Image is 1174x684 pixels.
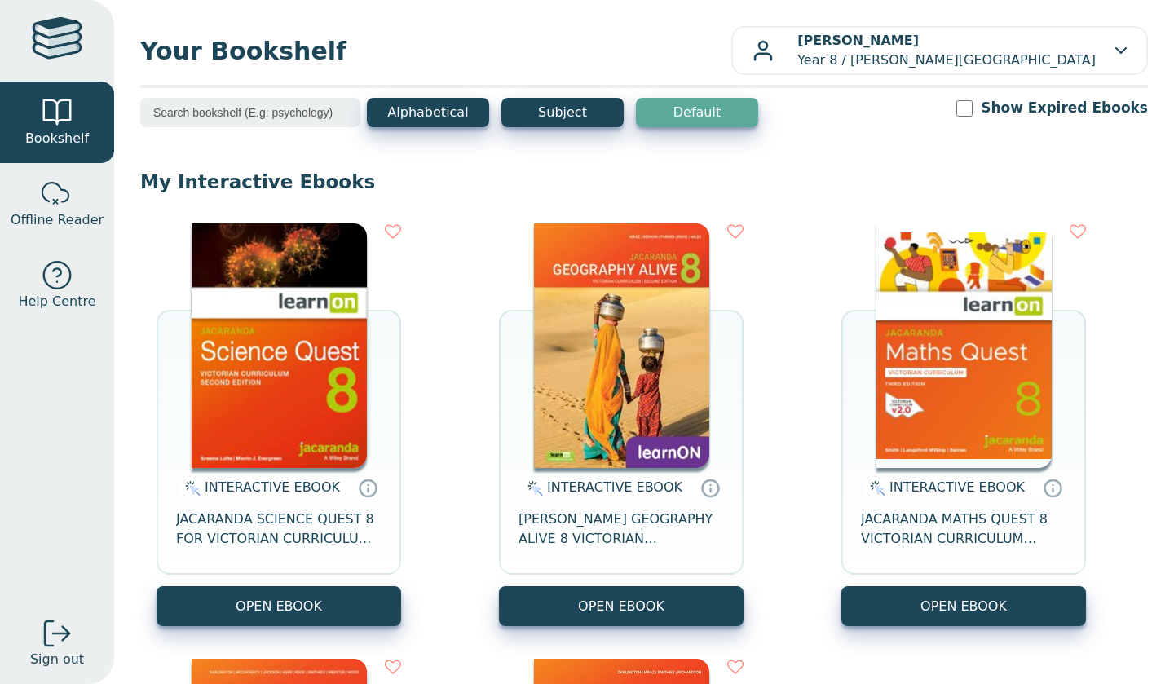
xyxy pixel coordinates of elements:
b: [PERSON_NAME] [797,33,919,48]
span: JACARANDA SCIENCE QUEST 8 FOR VICTORIAN CURRICULUM LEARNON 2E EBOOK [176,510,382,549]
span: JACARANDA MATHS QUEST 8 VICTORIAN CURRICULUM LEARNON EBOOK 3E [861,510,1066,549]
button: OPEN EBOOK [841,586,1086,626]
img: c004558a-e884-43ec-b87a-da9408141e80.jpg [876,223,1052,468]
p: My Interactive Ebooks [140,170,1148,194]
img: interactive.svg [523,479,543,498]
span: Offline Reader [11,210,104,230]
img: fffb2005-5288-ea11-a992-0272d098c78b.png [192,223,367,468]
span: Your Bookshelf [140,33,731,69]
span: Bookshelf [25,129,89,148]
p: Year 8 / [PERSON_NAME][GEOGRAPHIC_DATA] [797,31,1096,70]
span: [PERSON_NAME] GEOGRAPHY ALIVE 8 VICTORIAN CURRICULUM LEARNON EBOOK 2E [519,510,724,549]
img: interactive.svg [180,479,201,498]
button: Default [636,98,758,127]
button: OPEN EBOOK [157,586,401,626]
span: INTERACTIVE EBOOK [547,479,682,495]
span: Help Centre [18,292,95,311]
span: INTERACTIVE EBOOK [205,479,340,495]
input: Search bookshelf (E.g: psychology) [140,98,360,127]
button: OPEN EBOOK [499,586,744,626]
button: Subject [501,98,624,127]
button: [PERSON_NAME]Year 8 / [PERSON_NAME][GEOGRAPHIC_DATA] [731,26,1148,75]
span: INTERACTIVE EBOOK [889,479,1025,495]
a: Interactive eBooks are accessed online via the publisher’s portal. They contain interactive resou... [358,478,377,497]
a: Interactive eBooks are accessed online via the publisher’s portal. They contain interactive resou... [1043,478,1062,497]
img: interactive.svg [865,479,885,498]
span: Sign out [30,650,84,669]
button: Alphabetical [367,98,489,127]
label: Show Expired Ebooks [981,98,1148,118]
a: Interactive eBooks are accessed online via the publisher’s portal. They contain interactive resou... [700,478,720,497]
img: 5407fe0c-7f91-e911-a97e-0272d098c78b.jpg [534,223,709,468]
